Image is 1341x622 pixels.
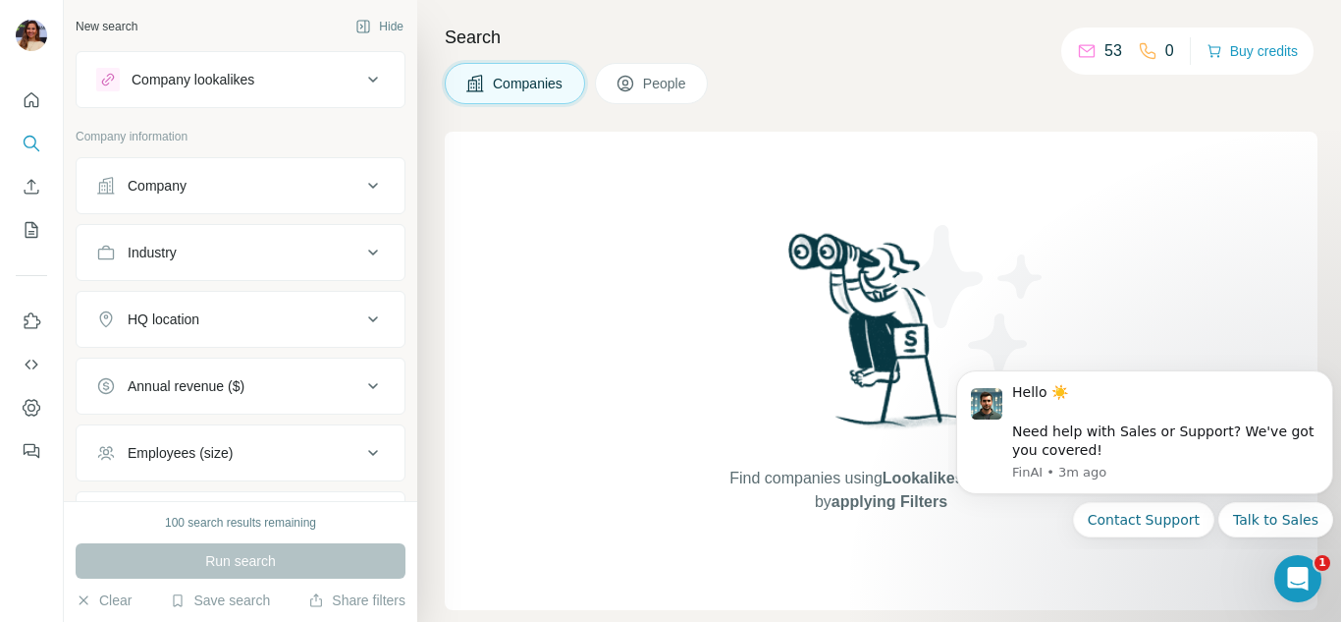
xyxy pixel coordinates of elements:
button: Industry [77,229,404,276]
button: HQ location [77,296,404,343]
button: Dashboard [16,390,47,425]
button: Technologies [77,496,404,543]
iframe: Intercom notifications message [948,353,1341,549]
span: Find companies using or by [724,467,1038,514]
button: My lists [16,212,47,248]
div: HQ location [128,310,199,329]
img: Surfe Illustration - Woman searching with binoculars [779,228,984,447]
button: Buy credits [1207,37,1298,65]
button: Use Surfe API [16,347,47,382]
div: Company lookalikes [132,70,254,89]
span: Companies [493,74,564,93]
p: Company information [76,128,405,145]
button: Share filters [308,591,405,610]
button: Feedback [16,433,47,469]
button: Annual revenue ($) [77,363,404,410]
img: Avatar [16,20,47,51]
button: Company lookalikes [77,56,404,103]
h4: Search [445,24,1317,51]
button: Clear [76,591,132,610]
button: Hide [342,12,417,41]
img: Surfe Illustration - Stars [882,210,1058,387]
span: People [643,74,688,93]
p: 0 [1165,39,1174,63]
div: Industry [128,243,177,262]
button: Search [16,126,47,161]
button: Save search [170,591,270,610]
div: New search [76,18,137,35]
iframe: Intercom live chat [1274,555,1321,602]
button: Employees (size) [77,429,404,477]
p: 53 [1104,39,1122,63]
div: Company [128,176,187,196]
button: Enrich CSV [16,169,47,204]
span: 1 [1314,555,1330,571]
button: Use Surfe on LinkedIn [16,304,47,339]
button: Company [77,162,404,209]
div: Employees (size) [128,443,233,463]
span: applying Filters [831,493,947,510]
button: Quick start [16,83,47,118]
span: Lookalikes search [883,470,1019,486]
div: Annual revenue ($) [128,376,244,396]
div: 100 search results remaining [165,514,316,532]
